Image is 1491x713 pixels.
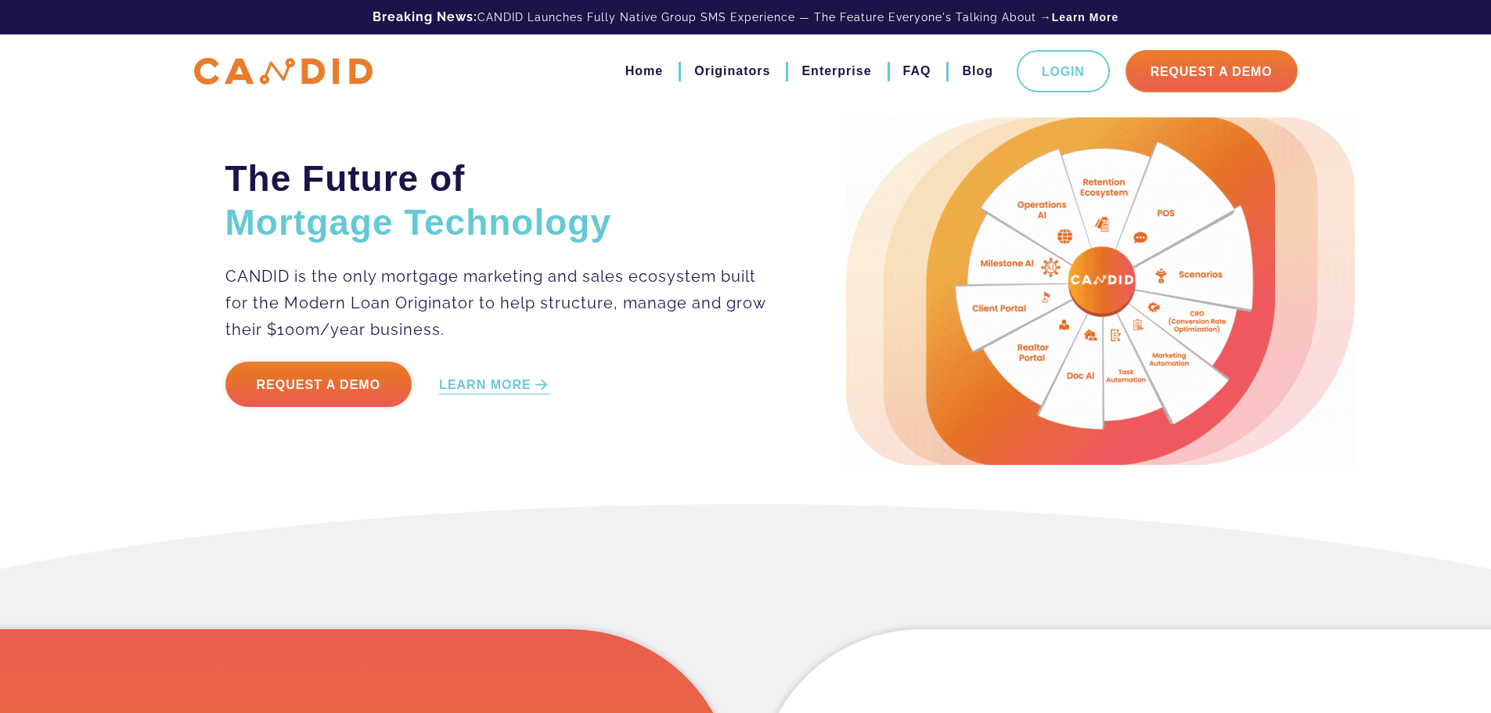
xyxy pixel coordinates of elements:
a: Login [1017,50,1110,92]
p: CANDID is the only mortgage marketing and sales ecosystem built for the Modern Loan Originator to... [225,263,768,343]
img: CANDID APP [194,58,373,85]
b: Breaking News: [373,9,477,24]
a: Learn More [1052,9,1118,25]
a: Home [625,58,663,85]
a: Originators [694,58,770,85]
a: LEARN MORE [439,376,551,394]
img: Candid Hero Image [846,117,1355,465]
a: Request A Demo [1125,50,1298,92]
a: Blog [962,58,993,85]
a: Request a Demo [225,362,412,407]
span: Mortgage Technology [225,202,612,243]
h2: The Future of [225,157,768,244]
a: FAQ [903,58,931,85]
a: Enterprise [801,58,871,85]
